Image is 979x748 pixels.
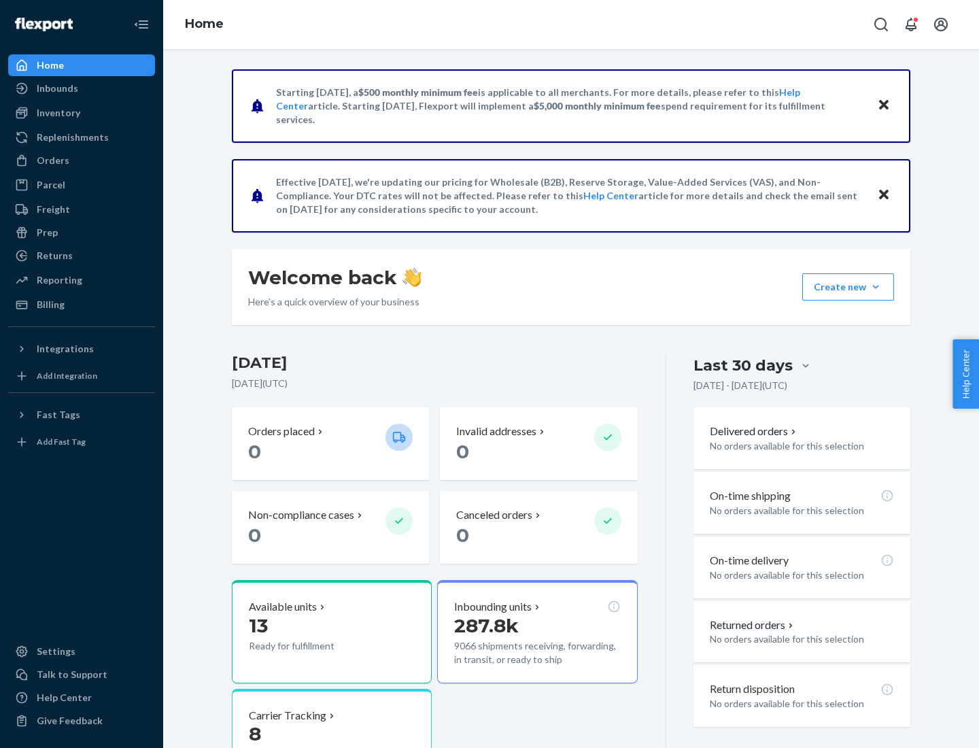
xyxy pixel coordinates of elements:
[927,11,955,38] button: Open account menu
[249,708,326,724] p: Carrier Tracking
[8,174,155,196] a: Parcel
[456,524,469,547] span: 0
[37,154,69,167] div: Orders
[710,697,894,711] p: No orders available for this selection
[710,504,894,517] p: No orders available for this selection
[37,106,80,120] div: Inventory
[174,5,235,44] ol: breadcrumbs
[249,722,261,745] span: 8
[454,599,532,615] p: Inbounding units
[232,580,432,683] button: Available units13Ready for fulfillment
[8,687,155,709] a: Help Center
[456,507,532,523] p: Canceled orders
[8,102,155,124] a: Inventory
[875,186,893,205] button: Close
[248,424,315,439] p: Orders placed
[8,294,155,316] a: Billing
[454,614,519,637] span: 287.8k
[37,645,75,658] div: Settings
[802,273,894,301] button: Create new
[276,175,864,216] p: Effective [DATE], we're updating our pricing for Wholesale (B2B), Reserve Storage, Value-Added Se...
[440,407,637,480] button: Invalid addresses 0
[248,524,261,547] span: 0
[710,681,795,697] p: Return disposition
[37,273,82,287] div: Reporting
[37,178,65,192] div: Parcel
[249,599,317,615] p: Available units
[456,424,536,439] p: Invalid addresses
[8,54,155,76] a: Home
[37,342,94,356] div: Integrations
[8,78,155,99] a: Inbounds
[710,568,894,582] p: No orders available for this selection
[248,440,261,463] span: 0
[8,245,155,267] a: Returns
[249,614,268,637] span: 13
[8,269,155,291] a: Reporting
[248,507,354,523] p: Non-compliance cases
[37,131,109,144] div: Replenishments
[232,491,429,564] button: Non-compliance cases 0
[710,439,894,453] p: No orders available for this selection
[868,11,895,38] button: Open Search Box
[37,691,92,704] div: Help Center
[454,639,620,666] p: 9066 shipments receiving, forwarding, in transit, or ready to ship
[185,16,224,31] a: Home
[534,100,661,112] span: $5,000 monthly minimum fee
[8,222,155,243] a: Prep
[8,431,155,453] a: Add Fast Tag
[402,268,422,287] img: hand-wave emoji
[8,365,155,387] a: Add Integration
[37,249,73,262] div: Returns
[693,379,787,392] p: [DATE] - [DATE] ( UTC )
[583,190,638,201] a: Help Center
[952,339,979,409] button: Help Center
[37,58,64,72] div: Home
[437,580,637,683] button: Inbounding units287.8k9066 shipments receiving, forwarding, in transit, or ready to ship
[897,11,925,38] button: Open notifications
[8,126,155,148] a: Replenishments
[710,488,791,504] p: On-time shipping
[37,714,103,728] div: Give Feedback
[276,86,864,126] p: Starting [DATE], a is applicable to all merchants. For more details, please refer to this article...
[232,352,638,374] h3: [DATE]
[37,203,70,216] div: Freight
[232,407,429,480] button: Orders placed 0
[693,355,793,376] div: Last 30 days
[440,491,637,564] button: Canceled orders 0
[8,641,155,662] a: Settings
[249,639,375,653] p: Ready for fulfillment
[710,424,799,439] button: Delivered orders
[456,440,469,463] span: 0
[128,11,155,38] button: Close Navigation
[37,436,86,447] div: Add Fast Tag
[248,265,422,290] h1: Welcome back
[37,370,97,381] div: Add Integration
[8,199,155,220] a: Freight
[232,377,638,390] p: [DATE] ( UTC )
[875,96,893,116] button: Close
[8,150,155,171] a: Orders
[710,553,789,568] p: On-time delivery
[358,86,478,98] span: $500 monthly minimum fee
[8,664,155,685] a: Talk to Support
[710,617,796,633] button: Returned orders
[248,295,422,309] p: Here’s a quick overview of your business
[37,668,107,681] div: Talk to Support
[37,226,58,239] div: Prep
[15,18,73,31] img: Flexport logo
[37,408,80,422] div: Fast Tags
[8,710,155,732] button: Give Feedback
[37,298,65,311] div: Billing
[8,404,155,426] button: Fast Tags
[37,82,78,95] div: Inbounds
[8,338,155,360] button: Integrations
[710,632,894,646] p: No orders available for this selection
